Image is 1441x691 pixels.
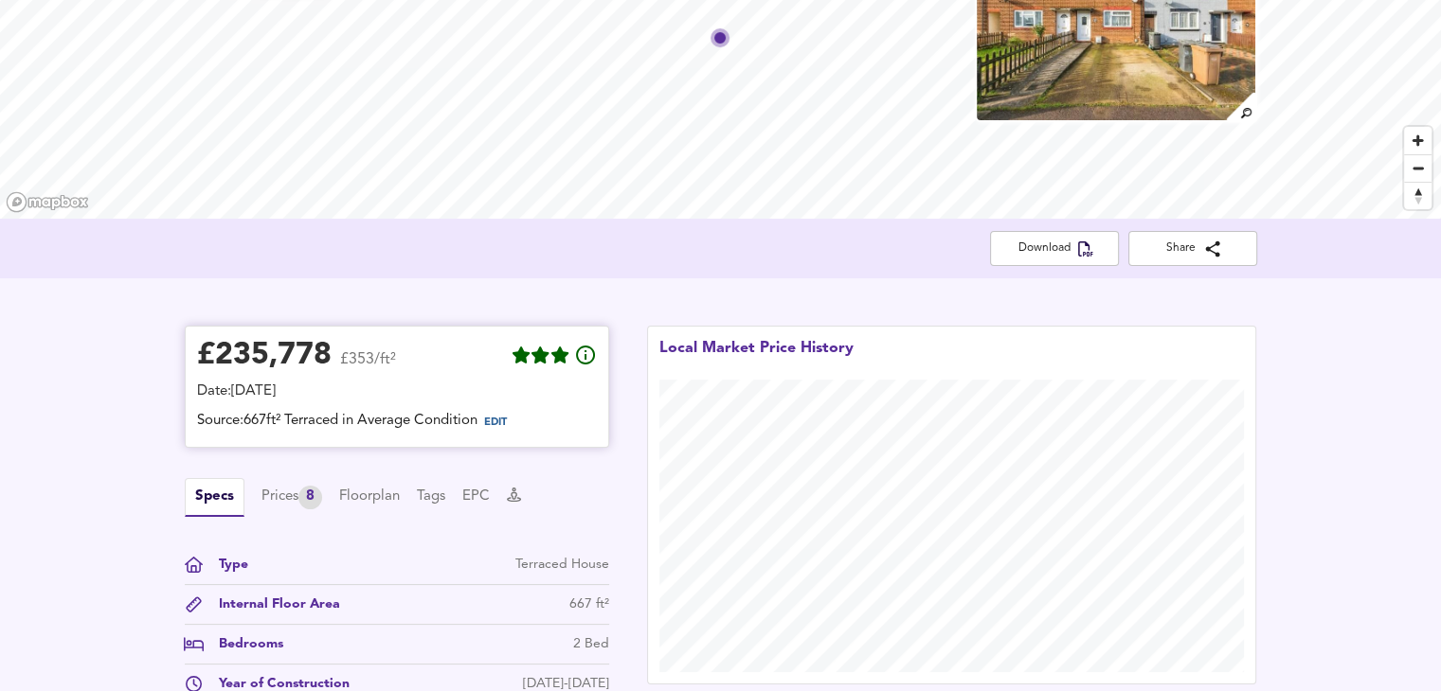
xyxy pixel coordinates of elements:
[261,486,322,509] div: Prices
[1128,231,1257,266] button: Share
[484,417,507,428] span: EDIT
[417,487,445,507] button: Tags
[204,634,283,654] div: Bedrooms
[515,555,609,575] div: Terraced House
[1404,182,1432,209] button: Reset bearing to north
[573,634,609,654] div: 2 Bed
[185,478,244,517] button: Specs
[204,594,340,614] div: Internal Floor Area
[1404,127,1432,154] button: Zoom in
[462,487,490,507] button: EPC
[261,486,322,509] button: Prices8
[1404,183,1432,209] span: Reset bearing to north
[990,231,1119,266] button: Download
[197,411,597,435] div: Source: 667ft² Terraced in Average Condition
[197,342,332,370] div: £ 235,778
[1224,90,1257,123] img: search
[1005,239,1104,258] span: Download
[204,555,248,575] div: Type
[1404,155,1432,182] span: Zoom out
[1144,239,1242,258] span: Share
[340,352,396,380] span: £353/ft²
[298,486,322,509] div: 8
[1404,154,1432,182] button: Zoom out
[569,594,609,614] div: 667 ft²
[197,381,597,402] div: Date: [DATE]
[659,338,854,380] div: Local Market Price History
[339,487,400,507] button: Floorplan
[6,191,89,213] a: Mapbox homepage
